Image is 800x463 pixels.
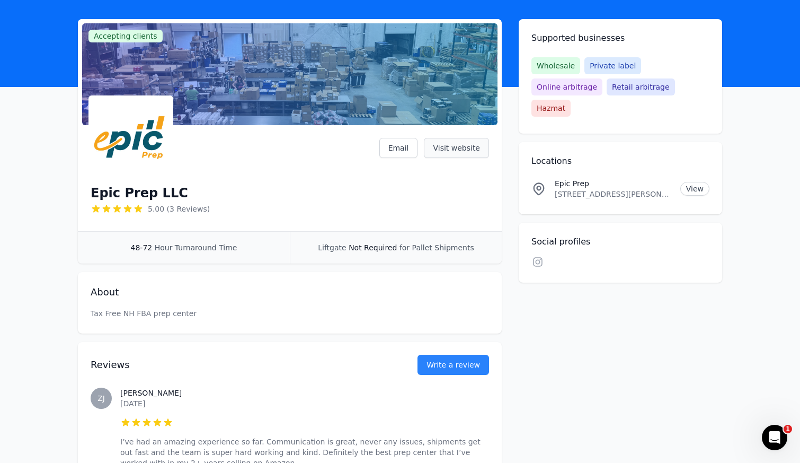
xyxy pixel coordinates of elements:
[531,78,602,95] span: Online arbitrage
[91,285,489,300] h2: About
[531,155,709,168] h2: Locations
[120,399,145,408] time: [DATE]
[155,243,237,252] span: Hour Turnaround Time
[531,100,571,117] span: Hazmat
[120,388,489,398] h3: [PERSON_NAME]
[424,138,489,158] a: Visit website
[318,243,346,252] span: Liftgate
[607,78,674,95] span: Retail arbitrage
[762,425,787,450] iframe: Intercom live chat
[784,425,792,433] span: 1
[531,57,580,74] span: Wholesale
[417,355,489,375] a: Write a review
[148,204,210,214] span: 5.00 (3 Reviews)
[97,395,105,402] span: ZJ
[555,189,672,199] p: [STREET_ADDRESS][PERSON_NAME]
[91,98,171,178] img: Epic Prep LLC
[131,243,153,252] span: 48-72
[349,243,397,252] span: Not Required
[531,235,709,248] h2: Social profiles
[91,357,384,372] h2: Reviews
[555,178,672,189] p: Epic Prep
[399,243,474,252] span: for Pallet Shipments
[584,57,641,74] span: Private label
[680,182,709,196] a: View
[88,30,163,42] span: Accepting clients
[91,308,489,319] p: Tax Free NH FBA prep center
[91,185,188,202] h1: Epic Prep LLC
[379,138,418,158] a: Email
[531,32,709,45] h2: Supported businesses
